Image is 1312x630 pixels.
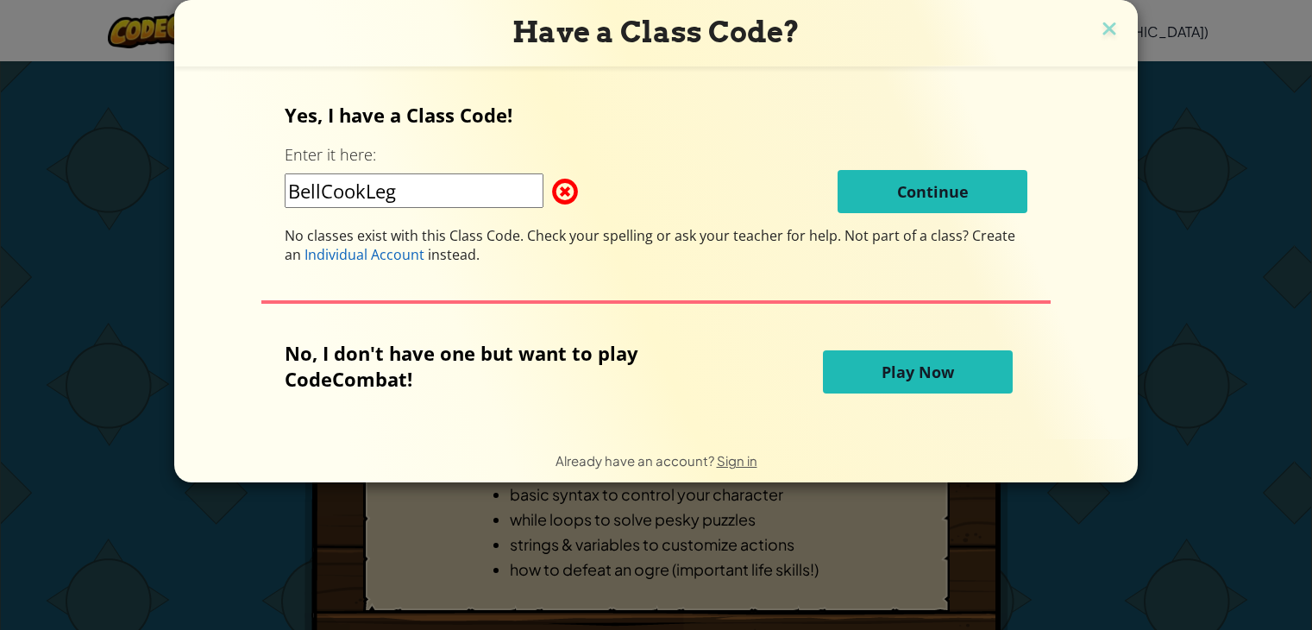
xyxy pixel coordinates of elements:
span: Continue [897,181,969,202]
img: close icon [1098,17,1121,43]
label: Enter it here: [285,144,376,166]
span: instead. [424,245,480,264]
span: No classes exist with this Class Code. Check your spelling or ask your teacher for help. [285,226,844,245]
p: Yes, I have a Class Code! [285,102,1028,128]
span: Have a Class Code? [512,15,800,49]
span: Already have an account? [556,452,717,469]
span: Individual Account [304,245,424,264]
a: Sign in [717,452,757,469]
p: No, I don't have one but want to play CodeCombat! [285,340,723,392]
button: Continue [838,170,1027,213]
span: Not part of a class? Create an [285,226,1015,264]
span: Play Now [882,362,954,382]
button: Play Now [823,350,1013,394]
